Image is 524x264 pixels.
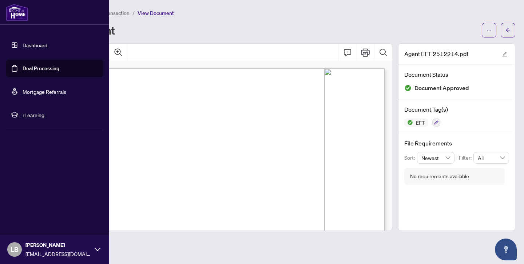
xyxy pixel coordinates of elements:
[11,244,19,255] span: LB
[25,250,91,258] span: [EMAIL_ADDRESS][DOMAIN_NAME]
[404,154,417,162] p: Sort:
[404,84,412,92] img: Document Status
[459,154,473,162] p: Filter:
[478,152,505,163] span: All
[410,172,469,180] div: No requirements available
[23,88,66,95] a: Mortgage Referrals
[23,42,47,48] a: Dashboard
[404,118,413,127] img: Status Icon
[413,120,428,125] span: EFT
[23,111,98,119] span: rLearning
[6,4,28,21] img: logo
[404,139,509,148] h4: File Requirements
[502,52,507,57] span: edit
[487,28,492,33] span: ellipsis
[404,105,509,114] h4: Document Tag(s)
[495,239,517,260] button: Open asap
[404,70,509,79] h4: Document Status
[25,241,91,249] span: [PERSON_NAME]
[505,28,511,33] span: arrow-left
[138,10,174,16] span: View Document
[132,9,135,17] li: /
[91,10,130,16] span: View Transaction
[414,83,469,93] span: Document Approved
[421,152,450,163] span: Newest
[404,49,468,58] span: Agent EFT 2512214.pdf
[23,65,59,72] a: Deal Processing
